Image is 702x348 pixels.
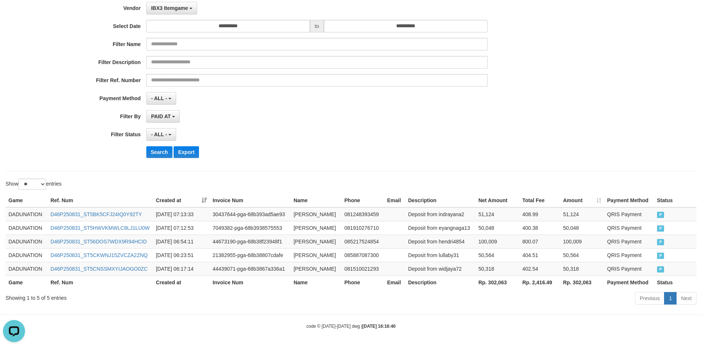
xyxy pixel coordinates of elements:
th: Created at: activate to sort column ascending [153,194,210,207]
span: PAID [657,266,664,273]
button: Open LiveChat chat widget [3,3,25,25]
td: Deposit from widjaya72 [405,262,475,275]
td: [DATE] 06:23:51 [153,248,210,262]
th: Game [6,275,48,289]
th: Name [291,194,342,207]
a: D46P250831_ST5BK5CFJ24IQ0Y92TY [50,211,142,217]
select: Showentries [18,179,46,190]
th: Invoice Num [210,194,291,207]
td: [PERSON_NAME] [291,221,342,235]
td: QRIS Payment [604,221,654,235]
div: Showing 1 to 5 of 5 entries [6,291,287,302]
label: Show entries [6,179,62,190]
td: DADUNATION [6,262,48,275]
a: D46P250831_ST56DOS7WDX9R94HCID [50,239,147,245]
td: [PERSON_NAME] [291,262,342,275]
td: 50,048 [560,221,604,235]
td: 50,564 [475,248,519,262]
button: Search [146,146,172,158]
th: Payment Method [604,275,654,289]
td: QRIS Payment [604,207,654,221]
th: Rp. 302,063 [560,275,604,289]
td: QRIS Payment [604,262,654,275]
td: Deposit from eyangnaga13 [405,221,475,235]
td: 50,318 [475,262,519,275]
td: [DATE] 07:13:33 [153,207,210,221]
th: Rp. 302,063 [475,275,519,289]
td: 30437644-pga-68b393ad5ae93 [210,207,291,221]
td: 50,564 [560,248,604,262]
button: Export [174,146,199,158]
th: Status [654,275,696,289]
td: [PERSON_NAME] [291,207,342,221]
td: 404.51 [519,248,560,262]
th: Rp. 2,416.49 [519,275,560,289]
th: Invoice Num [210,275,291,289]
button: - ALL - [146,128,176,141]
span: PAID [657,212,664,218]
td: 800.07 [519,235,560,248]
button: IBX3 Itemgame [146,2,197,14]
button: PAID AT [146,110,180,123]
td: 100,009 [560,235,604,248]
th: Description [405,275,475,289]
td: [DATE] 06:17:14 [153,262,210,275]
td: 21382955-pga-68b38807cdafe [210,248,291,262]
span: to [310,20,324,32]
th: Ref. Num [48,194,153,207]
a: Next [676,292,696,305]
td: DADUNATION [6,235,48,248]
td: 085217524854 [342,235,384,248]
td: Deposit from hendri4854 [405,235,475,248]
td: [PERSON_NAME] [291,248,342,262]
th: Name [291,275,342,289]
span: PAID [657,253,664,259]
span: - ALL - [151,131,167,137]
td: 7049382-pga-68b3938575553 [210,221,291,235]
th: Email [384,275,405,289]
th: Amount: activate to sort column ascending [560,194,604,207]
td: 44439071-pga-68b3867a336a1 [210,262,291,275]
th: Description [405,194,475,207]
td: 50,318 [560,262,604,275]
th: Payment Method [604,194,654,207]
td: 081910276710 [342,221,384,235]
a: D46P250831_ST5CKWNJ15ZVCZA2ZNQ [50,252,148,258]
th: Status [654,194,696,207]
td: [PERSON_NAME] [291,235,342,248]
td: DADUNATION [6,248,48,262]
th: Total Fee [519,194,560,207]
td: 085887087300 [342,248,384,262]
th: Phone [342,275,384,289]
span: IBX3 Itemgame [151,5,188,11]
th: Game [6,194,48,207]
td: DADUNATION [6,221,48,235]
td: QRIS Payment [604,235,654,248]
th: Net Amount [475,194,519,207]
td: Deposit from indrayana2 [405,207,475,221]
td: Deposit from lullaby31 [405,248,475,262]
button: - ALL - [146,92,176,105]
th: Created at [153,275,210,289]
td: 51,124 [475,207,519,221]
td: 50,048 [475,221,519,235]
td: [DATE] 07:12:53 [153,221,210,235]
span: PAID AT [151,113,171,119]
td: 402.54 [519,262,560,275]
span: PAID [657,239,664,245]
span: - ALL - [151,95,167,101]
td: DADUNATION [6,207,48,221]
td: 400.38 [519,221,560,235]
td: QRIS Payment [604,248,654,262]
strong: [DATE] 16:16:40 [362,324,395,329]
a: D46P250831_ST5HWVKMWLC8LJ1LU0W [50,225,150,231]
td: 081248393459 [342,207,384,221]
th: Email [384,194,405,207]
a: D46P250831_ST5CNSSMXYIJAOGO0ZC [50,266,148,272]
td: [DATE] 06:54:11 [153,235,210,248]
td: 081510021293 [342,262,384,275]
td: 100,009 [475,235,519,248]
td: 408.99 [519,207,560,221]
span: PAID [657,225,664,232]
a: Previous [635,292,664,305]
